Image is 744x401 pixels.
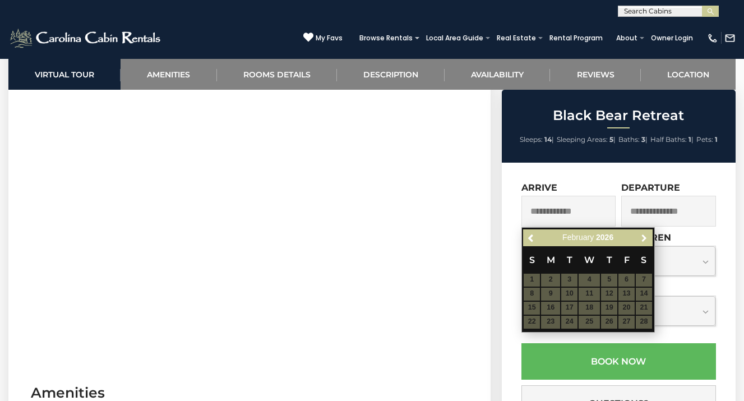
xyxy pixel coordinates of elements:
a: Previous [524,231,538,245]
button: Book Now [521,343,716,380]
a: Local Area Guide [420,30,489,46]
a: Rooms Details [217,59,337,90]
li: | [618,132,648,147]
a: Amenities [121,59,216,90]
span: February [562,233,594,242]
span: Next [640,233,649,242]
a: Virtual Tour [8,59,121,90]
a: Real Estate [491,30,542,46]
span: Half Baths: [650,135,687,144]
label: Arrive [521,182,557,193]
span: Baths: [618,135,640,144]
span: Previous [527,233,536,242]
span: Wednesday [584,255,594,265]
li: | [557,132,616,147]
span: Sleeps: [520,135,543,144]
span: My Favs [316,33,343,43]
a: My Favs [303,32,343,44]
strong: 5 [609,135,613,144]
img: White-1-2.png [8,27,164,49]
a: Owner Login [645,30,699,46]
a: Availability [445,59,550,90]
span: Monday [547,255,555,265]
strong: 14 [544,135,552,144]
img: phone-regular-white.png [707,33,718,44]
span: Thursday [607,255,612,265]
a: Location [641,59,736,90]
span: Sunday [529,255,535,265]
strong: 1 [715,135,718,144]
strong: 3 [641,135,645,144]
a: Next [637,231,651,245]
span: Saturday [641,255,646,265]
span: Pets: [696,135,713,144]
a: Description [337,59,445,90]
a: Browse Rentals [354,30,418,46]
span: Friday [624,255,630,265]
a: Rental Program [544,30,608,46]
span: 2026 [596,233,613,242]
span: Sleeping Areas: [557,135,608,144]
li: | [520,132,554,147]
li: | [650,132,694,147]
img: mail-regular-white.png [724,33,736,44]
span: Tuesday [567,255,572,265]
strong: 1 [688,135,691,144]
h2: Black Bear Retreat [505,108,733,123]
a: Reviews [550,59,640,90]
a: About [611,30,643,46]
label: Departure [621,182,680,193]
